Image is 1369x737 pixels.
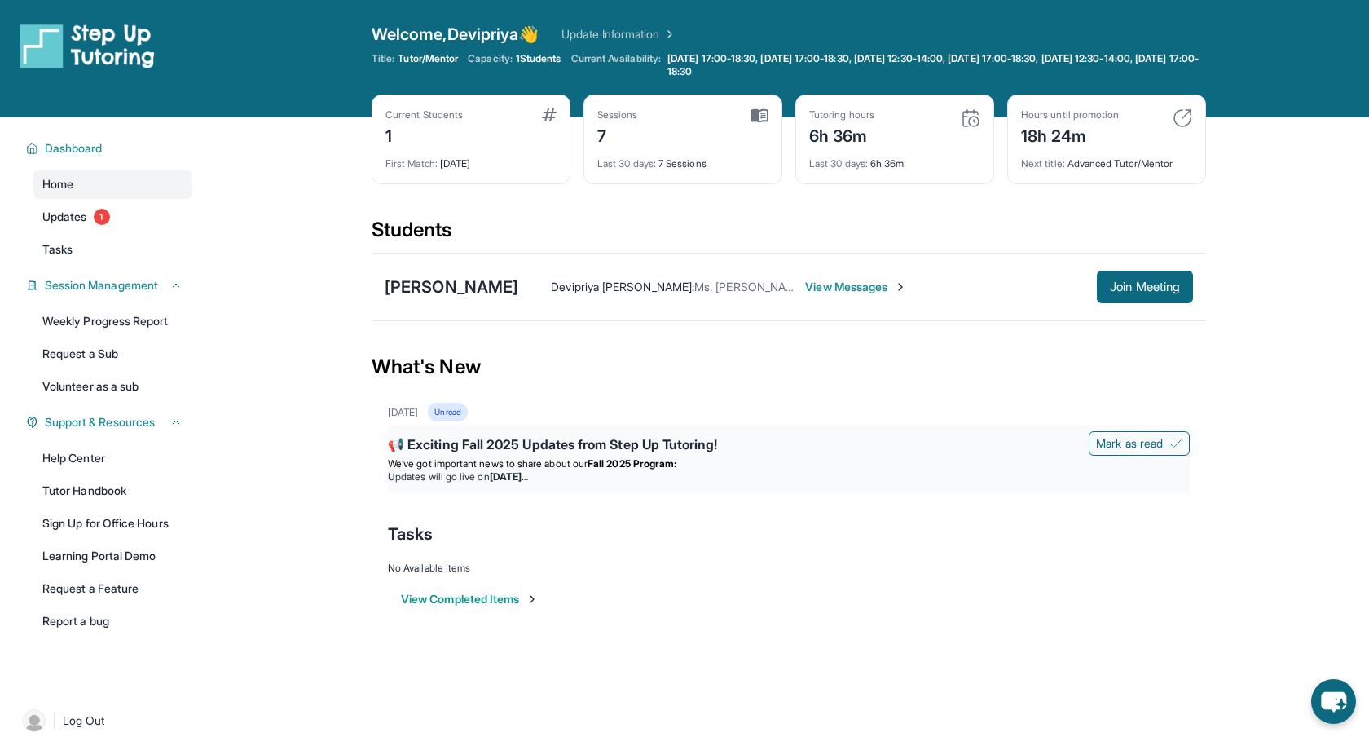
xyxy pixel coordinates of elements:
span: Tasks [388,523,433,545]
img: card [1173,108,1192,128]
span: Mark as read [1096,435,1163,452]
div: Current Students [385,108,463,121]
button: View Completed Items [401,591,539,607]
button: Support & Resources [38,414,183,430]
div: 7 Sessions [597,148,768,170]
img: Chevron Right [660,26,676,42]
button: Dashboard [38,140,183,157]
span: Log Out [63,713,105,729]
span: 1 Students [516,52,561,65]
button: Mark as read [1089,431,1190,456]
span: Last 30 days : [597,157,656,170]
span: Capacity: [468,52,513,65]
img: card [961,108,980,128]
a: Weekly Progress Report [33,307,192,336]
div: No Available Items [388,562,1190,575]
span: Dashboard [45,140,103,157]
button: chat-button [1311,679,1356,724]
span: Home [42,176,73,192]
div: Hours until promotion [1021,108,1119,121]
span: First Match : [385,157,438,170]
a: Home [33,170,192,199]
span: Welcome, Devipriya 👋 [372,23,539,46]
div: [DATE] [385,148,557,170]
span: 1 [94,209,110,225]
span: | [52,711,56,730]
span: Updates [42,209,87,225]
span: Ms. [PERSON_NAME], plz send a picture of her textbook cover. Will chk if I can download it online [694,280,1195,293]
a: [DATE] 17:00-18:30, [DATE] 17:00-18:30, [DATE] 12:30-14:00, [DATE] 17:00-18:30, [DATE] 12:30-14:0... [664,52,1206,78]
span: Current Availability: [571,52,661,78]
img: logo [20,23,155,68]
a: Report a bug [33,607,192,636]
img: user-img [23,709,46,732]
a: Sign Up for Office Hours [33,509,192,538]
img: Chevron-Right [894,280,907,293]
a: Volunteer as a sub [33,372,192,401]
div: Unread [428,403,467,421]
button: Join Meeting [1097,271,1193,303]
strong: Fall 2025 Program: [588,457,676,470]
button: Session Management [38,277,183,293]
li: Updates will go live on [388,470,1190,483]
span: We’ve got important news to share about our [388,457,588,470]
img: Mark as read [1169,437,1182,450]
div: Advanced Tutor/Mentor [1021,148,1192,170]
span: Devipriya [PERSON_NAME] : [551,280,694,293]
span: [DATE] 17:00-18:30, [DATE] 17:00-18:30, [DATE] 12:30-14:00, [DATE] 17:00-18:30, [DATE] 12:30-14:0... [667,52,1203,78]
a: Request a Feature [33,574,192,603]
div: 1 [385,121,463,148]
div: [PERSON_NAME] [385,276,518,298]
div: 6h 36m [809,121,874,148]
img: card [542,108,557,121]
span: Session Management [45,277,158,293]
div: Tutoring hours [809,108,874,121]
span: Title: [372,52,394,65]
a: Updates1 [33,202,192,232]
div: 📢 Exciting Fall 2025 Updates from Step Up Tutoring! [388,435,1190,457]
a: Help Center [33,444,192,473]
a: Update Information [561,26,676,42]
div: 18h 24m [1021,121,1119,148]
span: View Messages [805,279,907,295]
span: Next title : [1021,157,1065,170]
a: Request a Sub [33,339,192,368]
strong: [DATE] [490,470,528,483]
div: Sessions [597,108,638,121]
div: 6h 36m [809,148,980,170]
div: [DATE] [388,406,418,419]
a: Tutor Handbook [33,476,192,505]
span: Join Meeting [1110,282,1180,292]
div: 7 [597,121,638,148]
img: card [751,108,768,123]
a: Learning Portal Demo [33,541,192,571]
span: Last 30 days : [809,157,868,170]
span: Tutor/Mentor [398,52,458,65]
div: Students [372,217,1206,253]
a: Tasks [33,235,192,264]
div: What's New [372,331,1206,403]
span: Support & Resources [45,414,155,430]
span: Tasks [42,241,73,258]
